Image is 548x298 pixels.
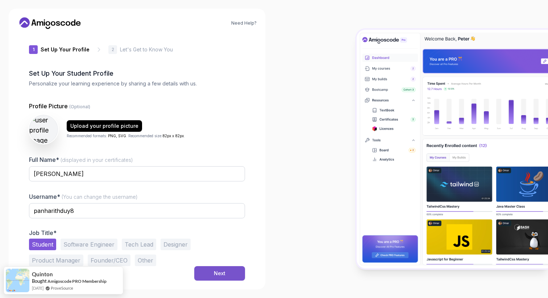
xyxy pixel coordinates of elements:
[120,46,173,53] p: Let's Get to Know You
[108,134,126,138] span: PNG, SVG
[214,270,225,277] div: Next
[231,20,257,26] a: Need Help?
[135,255,156,266] button: Other
[32,278,47,284] span: Bought
[32,285,43,291] span: [DATE]
[62,194,138,200] span: (You can change the username)
[47,278,107,284] a: Amigoscode PRO Membership
[162,134,184,138] span: 82px x 82px
[33,47,34,52] p: 1
[69,104,90,109] span: (Optional)
[88,255,130,266] button: Founder/CEO
[29,166,245,181] input: Enter your Full Name
[51,285,73,291] a: ProveSource
[29,115,58,143] img: user profile image
[161,239,191,250] button: Designer
[122,239,156,250] button: Tech Lead
[29,239,56,250] button: Student
[41,46,90,53] p: Set Up Your Profile
[29,255,83,266] button: Product Manager
[61,239,117,250] button: Software Engineer
[357,30,548,268] img: Amigoscode Dashboard
[70,122,138,130] div: Upload your profile picture
[61,157,133,163] span: (displayed in your certificates)
[194,266,245,281] button: Next
[29,156,133,163] label: Full Name*
[29,68,245,79] h2: Set Up Your Student Profile
[32,271,53,277] span: Quinton
[29,80,245,87] p: Personalize your learning experience by sharing a few details with us.
[29,102,245,110] p: Profile Picture
[67,120,142,132] button: Upload your profile picture
[29,203,245,218] input: Enter your Username
[29,229,245,236] p: Job Title*
[112,47,114,52] p: 2
[67,133,185,139] p: Recommended formats: . Recommended size: .
[6,269,29,292] img: provesource social proof notification image
[29,193,138,200] label: Username*
[17,17,83,29] a: Home link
